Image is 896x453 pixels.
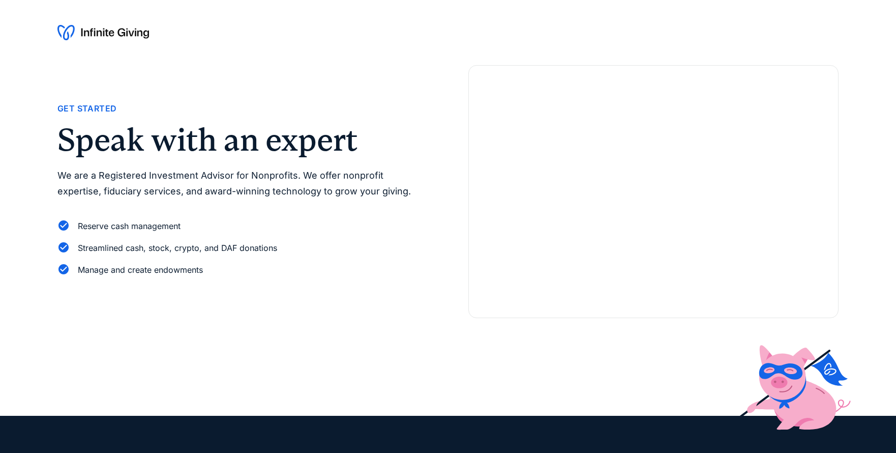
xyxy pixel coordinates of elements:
[78,263,203,277] div: Manage and create endowments
[78,219,181,233] div: Reserve cash management
[485,98,822,301] iframe: Form 0
[57,168,428,199] p: We are a Registered Investment Advisor for Nonprofits. We offer nonprofit expertise, fiduciary se...
[57,102,116,116] div: Get Started
[57,124,428,156] h2: Speak with an expert
[78,241,277,255] div: Streamlined cash, stock, crypto, and DAF donations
